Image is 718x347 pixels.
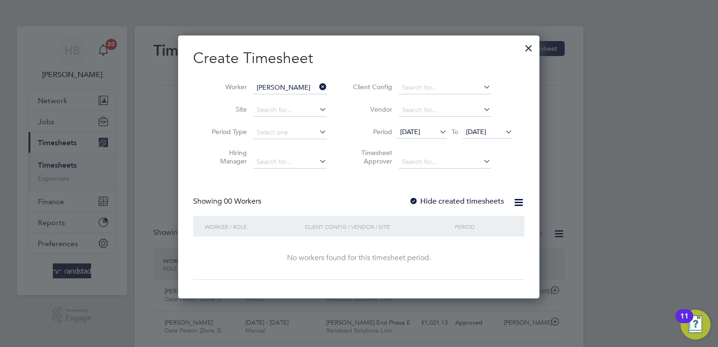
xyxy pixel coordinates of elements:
label: Vendor [350,105,392,113]
div: 11 [680,316,689,328]
input: Search for... [399,81,491,94]
label: Timesheet Approver [350,149,392,165]
span: 00 Workers [224,197,261,206]
label: Hide created timesheets [409,197,504,206]
div: No workers found for this timesheet period. [202,253,515,263]
span: [DATE] [466,127,486,136]
input: Search for... [399,104,491,117]
span: To [449,126,461,138]
input: Select one [253,126,327,139]
label: Worker [205,83,247,91]
div: Period [452,216,515,237]
input: Search for... [253,156,327,169]
label: Period [350,127,392,136]
h2: Create Timesheet [193,49,524,68]
input: Search for... [253,81,327,94]
span: [DATE] [400,127,420,136]
label: Client Config [350,83,392,91]
label: Period Type [205,127,247,136]
input: Search for... [253,104,327,117]
input: Search for... [399,156,491,169]
div: Worker / Role [202,216,302,237]
div: Client Config / Vendor / Site [302,216,452,237]
button: Open Resource Center, 11 new notifications [681,310,711,340]
label: Site [205,105,247,113]
label: Hiring Manager [205,149,247,165]
div: Showing [193,197,263,206]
